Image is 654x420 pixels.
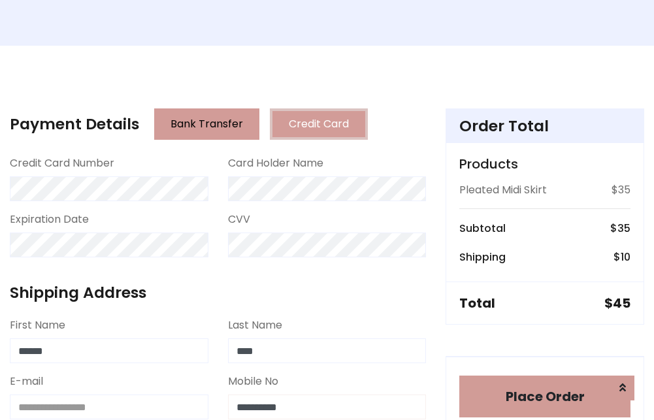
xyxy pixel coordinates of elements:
[459,251,506,263] h6: Shipping
[270,108,368,140] button: Credit Card
[459,295,495,311] h5: Total
[459,182,547,198] p: Pleated Midi Skirt
[228,212,250,227] label: CVV
[10,115,139,133] h4: Payment Details
[604,295,630,311] h5: $
[621,250,630,265] span: 10
[228,374,278,389] label: Mobile No
[612,182,630,198] p: $35
[459,376,630,417] button: Place Order
[617,221,630,236] span: 35
[10,212,89,227] label: Expiration Date
[613,251,630,263] h6: $
[459,156,630,172] h5: Products
[459,117,630,135] h4: Order Total
[613,294,630,312] span: 45
[10,374,43,389] label: E-mail
[228,317,282,333] label: Last Name
[228,155,323,171] label: Card Holder Name
[10,317,65,333] label: First Name
[10,283,426,302] h4: Shipping Address
[154,108,259,140] button: Bank Transfer
[459,222,506,234] h6: Subtotal
[10,155,114,171] label: Credit Card Number
[610,222,630,234] h6: $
